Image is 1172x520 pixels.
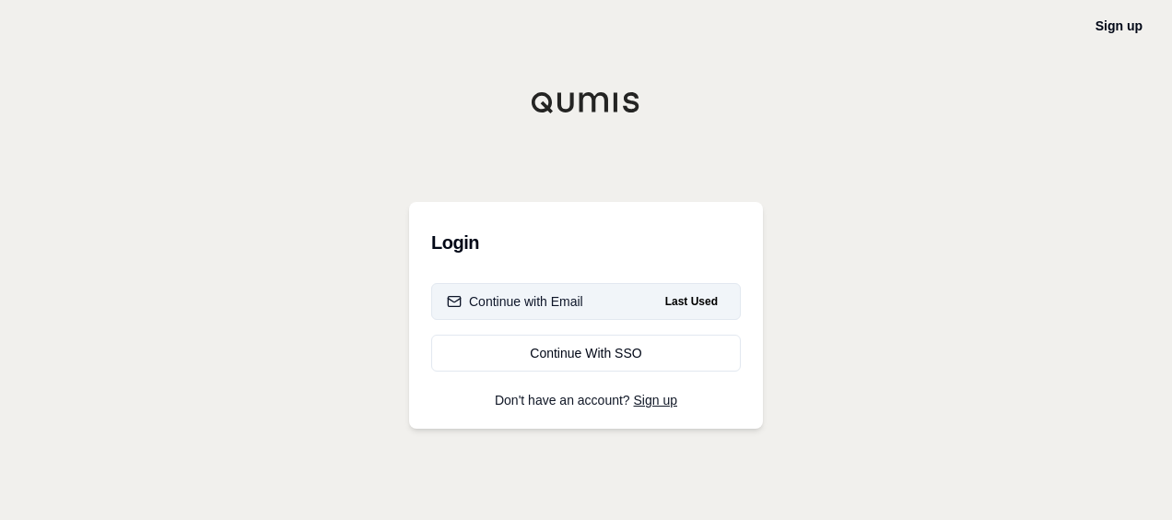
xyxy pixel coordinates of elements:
div: Continue with Email [447,292,583,311]
a: Continue With SSO [431,335,741,372]
p: Don't have an account? [431,394,741,407]
h3: Login [431,224,741,261]
span: Last Used [658,290,725,313]
button: Continue with EmailLast Used [431,283,741,320]
a: Sign up [1096,18,1143,33]
div: Continue With SSO [447,344,725,362]
a: Sign up [634,393,677,408]
img: Qumis [531,91,641,113]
